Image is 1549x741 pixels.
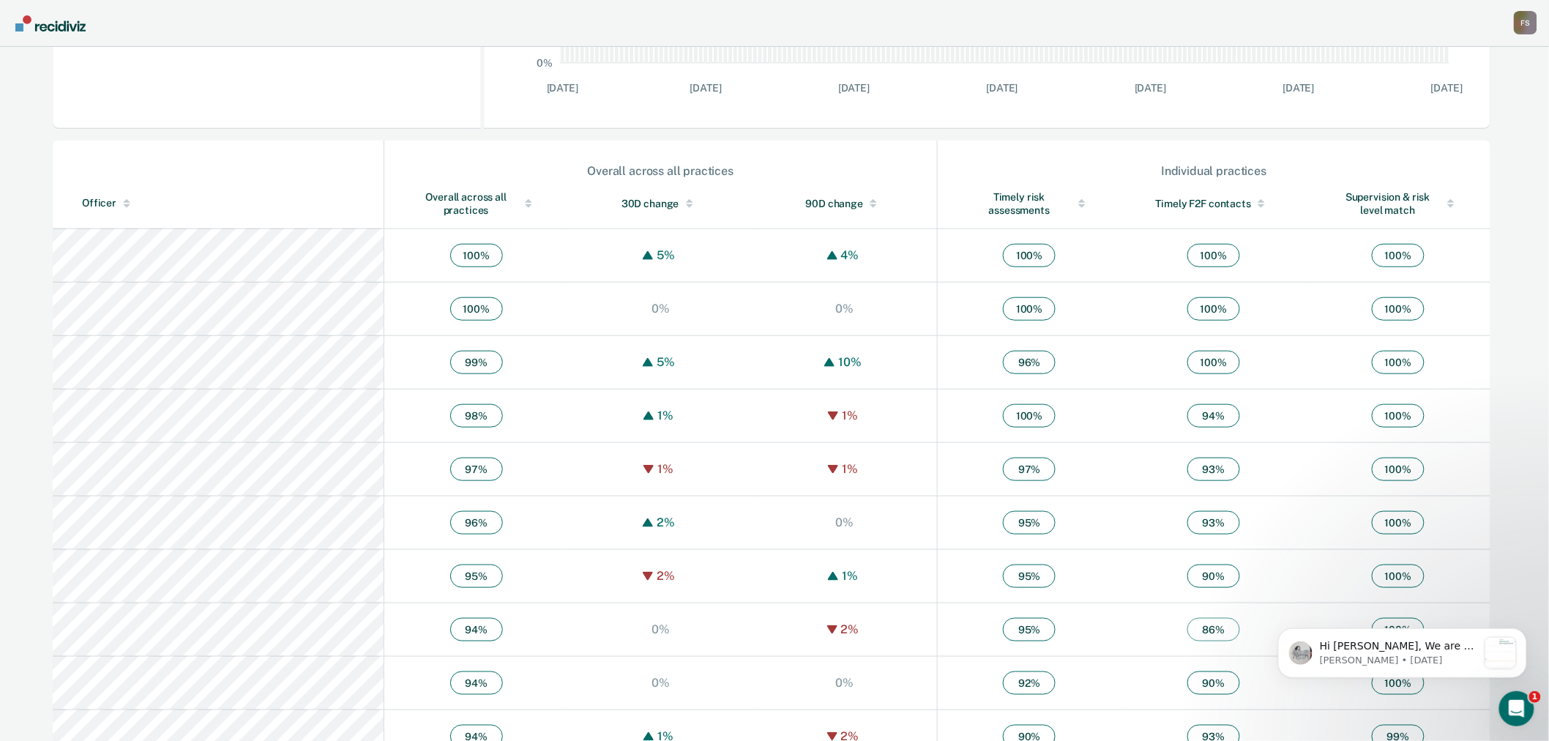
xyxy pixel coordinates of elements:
text: [DATE] [690,82,722,94]
div: 2% [653,515,679,529]
div: 1% [654,409,677,422]
th: Toggle SortBy [53,179,384,229]
div: 30D change [597,197,723,210]
div: Individual practices [938,164,1490,178]
span: 96 % [450,511,503,535]
span: 100 % [450,297,503,321]
th: Toggle SortBy [1121,179,1306,229]
span: 96 % [1003,351,1056,374]
th: Toggle SortBy [1306,179,1490,229]
span: 100 % [1372,511,1425,535]
span: 100 % [1372,297,1425,321]
text: [DATE] [1431,82,1463,94]
span: 93 % [1187,511,1240,535]
div: 0% [832,676,858,690]
th: Toggle SortBy [937,179,1121,229]
span: 100 % [1003,297,1056,321]
text: [DATE] [547,82,578,94]
span: 100 % [1187,351,1240,374]
div: 1% [838,409,862,422]
th: Toggle SortBy [568,179,753,229]
text: [DATE] [1283,82,1315,94]
span: 94 % [450,671,503,695]
div: 0% [648,676,673,690]
th: Toggle SortBy [753,179,937,229]
span: 100 % [1372,244,1425,267]
span: 95 % [1003,618,1056,641]
div: Overall across all practices [414,190,539,217]
span: 94 % [450,618,503,641]
div: 0% [648,622,673,636]
div: 90D change [782,197,907,210]
span: 100 % [1187,244,1240,267]
span: 90 % [1187,565,1240,588]
span: 100 % [1003,244,1056,267]
span: 1 [1529,691,1541,703]
th: Toggle SortBy [384,179,568,229]
text: [DATE] [1135,82,1166,94]
span: 100 % [1187,297,1240,321]
span: 97 % [1003,458,1056,481]
span: 93 % [1187,458,1240,481]
div: 1% [838,462,862,476]
span: 95 % [1003,565,1056,588]
div: 10% [835,355,865,369]
span: 90 % [1187,671,1240,695]
span: 95 % [450,565,503,588]
span: 100 % [1372,351,1425,374]
div: 4% [837,248,863,262]
span: 100 % [1372,404,1425,428]
div: 1% [654,462,677,476]
div: 0% [648,302,673,316]
div: 1% [838,569,862,583]
div: 5% [653,248,679,262]
text: [DATE] [987,82,1018,94]
div: 2% [837,622,863,636]
text: [DATE] [838,82,870,94]
div: 2% [653,569,679,583]
div: 0% [832,302,858,316]
span: 86 % [1187,618,1240,641]
span: 97 % [450,458,503,481]
iframe: Intercom live chat [1499,691,1534,726]
img: Recidiviz [15,15,86,31]
div: 0% [832,515,858,529]
span: 94 % [1187,404,1240,428]
span: 100 % [450,244,503,267]
span: 100 % [1372,458,1425,481]
span: 92 % [1003,671,1056,695]
div: F S [1514,11,1537,34]
button: Profile dropdown button [1514,11,1537,34]
span: 100 % [1003,404,1056,428]
span: 99 % [450,351,503,374]
div: Overall across all practices [385,164,936,178]
span: 100 % [1372,565,1425,588]
div: Timely risk assessments [967,190,1092,217]
div: Timely F2F contacts [1151,197,1277,210]
div: Supervision & risk level match [1335,190,1461,217]
div: 5% [653,355,679,369]
p: Message from Kim, sent 2w ago [64,55,222,68]
div: Officer [82,197,378,209]
iframe: Intercom notifications message [1256,599,1549,701]
span: Hi [PERSON_NAME], We are so excited to announce a brand new feature: AI case note search! 📣 Findi... [64,41,222,417]
span: 95 % [1003,511,1056,535]
span: 98 % [450,404,503,428]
